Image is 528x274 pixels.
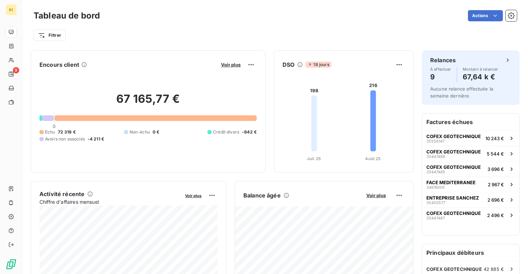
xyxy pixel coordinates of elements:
tspan: Juil. 25 [307,156,321,161]
h6: DSO [283,60,294,69]
span: 2 496 € [487,212,504,218]
span: FACE MEDITERRANEE [426,180,476,185]
span: COFEX GEOTECHNIQUE [426,266,482,272]
button: COFEX GEOTECHNIQUE354474872 496 € [422,207,519,223]
button: COFEX GEOTECHNIQUE354474853 696 € [422,161,519,176]
div: KI [6,4,17,15]
span: 35447487 [426,216,445,220]
h6: Relances [430,56,456,64]
button: Voir plus [183,192,204,199]
span: 42 885 € [484,266,504,272]
span: Non-échu [130,129,150,135]
span: 5 544 € [487,151,504,157]
span: 2 967 € [488,182,504,187]
h6: Balance âgée [243,191,281,200]
span: Voir plus [366,193,386,198]
span: 3 696 € [487,166,504,172]
button: Voir plus [364,192,388,199]
span: ENTREPRISE SANCHEZ [426,195,479,201]
span: 35556147 [426,139,445,143]
button: COFEX GEOTECHNIQUE354474865 544 € [422,146,519,161]
span: 34619005 [426,185,445,189]
h4: 67,64 k € [463,71,498,82]
span: 35447486 [426,154,445,159]
span: 10 243 € [485,136,504,141]
span: 35450577 [426,201,445,205]
button: Filtrer [34,30,66,41]
a: 9 [6,68,16,80]
span: À effectuer [430,67,451,71]
h6: Activité récente [39,190,85,198]
span: -942 € [242,129,257,135]
span: 18 jours [306,62,331,68]
button: FACE MEDITERRANEE346190052 967 € [422,176,519,192]
span: Avoirs non associés [45,136,85,142]
img: Logo LeanPay [6,259,17,270]
h2: 67 165,77 € [39,92,257,113]
h4: 9 [430,71,451,82]
h6: Factures échues [422,114,519,130]
span: Montant à relancer [463,67,498,71]
tspan: Août 25 [365,156,381,161]
span: Échu [45,129,55,135]
span: COFEX GEOTECHNIQUE [426,149,481,154]
span: 0 [53,123,56,129]
span: Chiffre d'affaires mensuel [39,198,180,206]
span: Crédit divers [213,129,239,135]
span: 9 [13,67,19,73]
h6: Encours client [39,60,79,69]
span: COFEX GEOTECHNIQUE [426,164,481,170]
span: Voir plus [185,193,201,198]
span: Voir plus [221,62,241,67]
span: 35447485 [426,170,445,174]
span: COFEX GEOTECHNIQUE [426,134,481,139]
span: 72 319 € [58,129,76,135]
button: Actions [468,10,503,21]
h6: Principaux débiteurs [422,244,519,261]
span: Aucune relance effectuée la semaine dernière. [430,86,493,99]
span: COFEX GEOTECHNIQUE [426,210,481,216]
button: ENTREPRISE SANCHEZ354505772 696 € [422,192,519,207]
button: Voir plus [219,62,243,68]
span: 2 696 € [487,197,504,203]
h3: Tableau de bord [34,9,100,22]
span: -4 211 € [88,136,104,142]
button: COFEX GEOTECHNIQUE3555614710 243 € [422,130,519,146]
span: 0 € [153,129,159,135]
